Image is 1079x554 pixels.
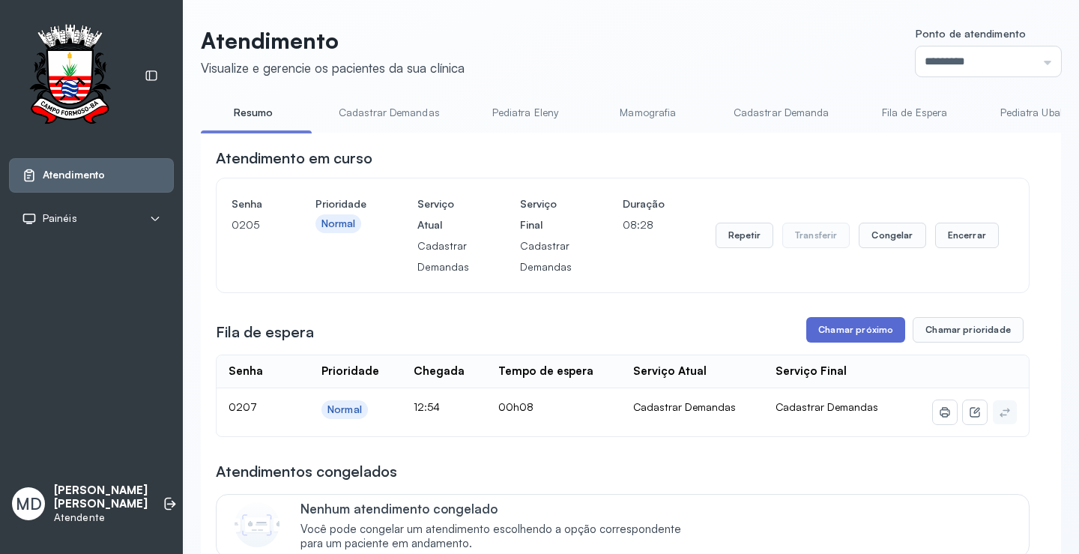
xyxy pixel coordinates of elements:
[633,400,752,414] div: Cadastrar Demandas
[229,400,257,413] span: 0207
[324,100,455,125] a: Cadastrar Demandas
[623,214,665,235] p: 08:28
[719,100,844,125] a: Cadastrar Demanda
[315,193,366,214] h4: Prioridade
[54,511,148,524] p: Atendente
[417,235,469,277] p: Cadastrar Demandas
[43,169,105,181] span: Atendimento
[16,24,124,128] img: Logotipo do estabelecimento
[216,322,314,343] h3: Fila de espera
[232,193,265,214] h4: Senha
[935,223,999,248] button: Encerrar
[498,364,593,379] div: Tempo de espera
[321,364,379,379] div: Prioridade
[201,60,465,76] div: Visualize e gerencie os pacientes da sua clínica
[300,523,697,551] span: Você pode congelar um atendimento escolhendo a opção correspondente para um paciente em andamento.
[321,217,356,230] div: Normal
[414,400,440,413] span: 12:54
[327,403,362,416] div: Normal
[862,100,967,125] a: Fila de Espera
[473,100,578,125] a: Pediatra Eleny
[216,461,397,482] h3: Atendimentos congelados
[782,223,850,248] button: Transferir
[913,317,1024,343] button: Chamar prioridade
[43,212,77,225] span: Painéis
[623,193,665,214] h4: Duração
[235,502,279,547] img: Imagem de CalloutCard
[776,364,847,379] div: Serviço Final
[216,148,372,169] h3: Atendimento em curso
[596,100,701,125] a: Mamografia
[806,317,905,343] button: Chamar próximo
[22,168,161,183] a: Atendimento
[229,364,263,379] div: Senha
[300,501,697,517] p: Nenhum atendimento congelado
[916,27,1026,40] span: Ponto de atendimento
[414,364,465,379] div: Chegada
[54,484,148,512] p: [PERSON_NAME] [PERSON_NAME]
[201,27,465,54] p: Atendimento
[520,193,572,235] h4: Serviço Final
[859,223,925,248] button: Congelar
[520,235,572,277] p: Cadastrar Demandas
[201,100,306,125] a: Resumo
[498,400,534,413] span: 00h08
[716,223,773,248] button: Repetir
[633,364,707,379] div: Serviço Atual
[232,214,265,235] p: 0205
[417,193,469,235] h4: Serviço Atual
[776,400,878,413] span: Cadastrar Demandas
